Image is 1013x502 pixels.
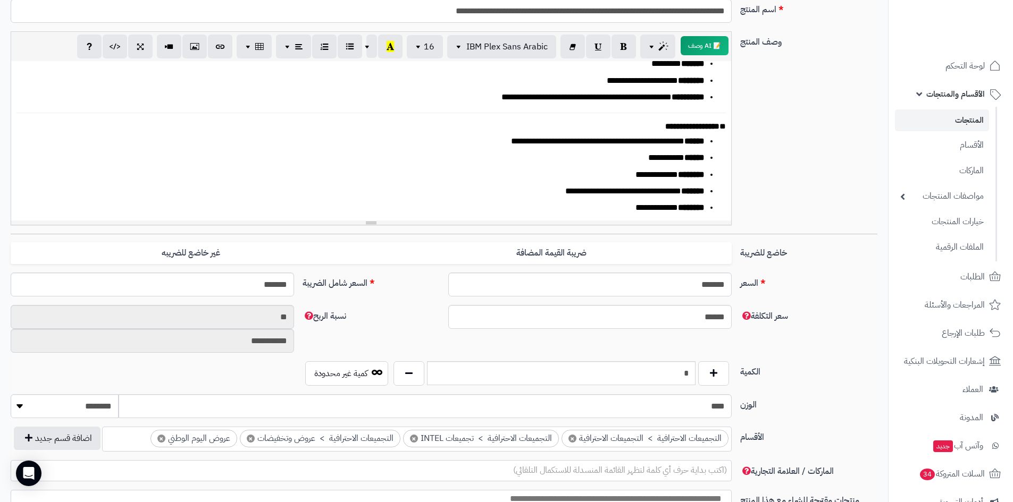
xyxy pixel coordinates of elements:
span: × [410,435,418,443]
span: × [247,435,255,443]
button: 📝 AI وصف [681,36,729,55]
span: 16 [424,40,434,53]
li: عروض اليوم الوطني [150,430,237,447]
a: لوحة التحكم [895,53,1007,79]
span: (اكتب بداية حرف أي كلمة لتظهر القائمة المنسدلة للاستكمال التلقائي) [513,464,727,477]
a: العملاء [895,377,1007,402]
a: الملفات الرقمية [895,236,989,259]
span: × [157,435,165,443]
a: المدونة [895,405,1007,430]
a: وآتس آبجديد [895,433,1007,458]
div: Open Intercom Messenger [16,461,41,486]
a: الأقسام [895,134,989,157]
li: التجميعات الاحترافية > عروض وتخفيضات [240,430,400,447]
span: الأقسام والمنتجات [926,87,985,101]
span: 34 [920,469,935,480]
span: المراجعات والأسئلة [925,297,985,312]
label: ضريبة القيمة المضافة [371,242,732,264]
label: خاضع للضريبة [736,242,882,259]
span: إشعارات التحويلات البنكية [904,354,985,369]
span: جديد [933,440,953,452]
label: الكمية [736,361,882,378]
span: السلات المتروكة [919,466,985,481]
span: الماركات / العلامة التجارية [740,465,834,478]
button: اضافة قسم جديد [14,427,101,450]
span: × [568,435,576,443]
span: نسبة الربح [303,310,346,322]
span: المدونة [960,410,983,425]
label: السعر شامل الضريبة [298,273,444,290]
button: IBM Plex Sans Arabic [447,35,556,58]
span: العملاء [962,382,983,397]
label: الوزن [736,394,882,411]
a: خيارات المنتجات [895,210,989,233]
a: المراجعات والأسئلة [895,292,1007,318]
span: لوحة التحكم [945,58,985,73]
span: وآتس آب [932,438,983,453]
label: غير خاضع للضريبه [11,242,371,264]
a: الطلبات [895,264,1007,290]
a: السلات المتروكة34 [895,461,1007,487]
a: طلبات الإرجاع [895,320,1007,346]
a: مواصفات المنتجات [895,185,989,208]
li: التجميعات الاحترافية > تجميعات INTEL [403,430,559,447]
button: 16 [407,35,443,58]
label: وصف المنتج [736,31,882,48]
a: المنتجات [895,109,989,131]
a: إشعارات التحويلات البنكية [895,348,1007,374]
span: IBM Plex Sans Arabic [466,40,548,53]
span: الطلبات [960,269,985,284]
span: سعر التكلفة [740,310,788,322]
span: طلبات الإرجاع [942,326,985,341]
label: الأقسام [736,427,882,444]
label: السعر [736,273,882,290]
li: التجميعات الاحترافية > التجميعات الاحترافية [562,430,729,447]
a: الماركات [895,159,989,182]
img: logo-2.png [941,30,1003,52]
